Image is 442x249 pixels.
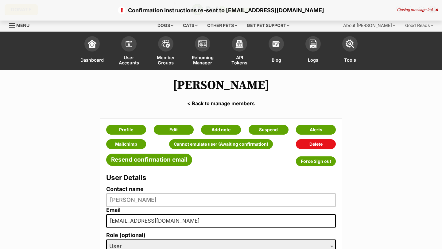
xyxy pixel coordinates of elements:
[296,156,336,166] a: Force Sign out
[16,23,29,28] span: Menu
[258,33,295,70] a: Blog
[242,19,294,32] div: Get pet support
[184,33,221,70] a: Rehoming Manager
[203,19,242,32] div: Other pets
[74,33,110,70] a: Dashboard
[155,55,176,65] span: Member Groups
[331,33,368,70] a: Tools
[106,186,336,193] label: Contact name
[106,173,146,182] span: User Details
[106,232,336,239] label: Role (optional)
[346,40,354,48] img: tools-icon-677f8b7d46040df57c17cb185196fc8e01b2b03676c49af7ba82c462532e62ee.svg
[106,125,146,135] a: Profile
[296,125,336,135] a: Alerts
[179,19,202,32] div: Cats
[115,142,137,147] span: translation missing: en.admin.users.show.mailchimp
[161,40,170,48] img: team-members-icon-5396bd8760b3fe7c0b43da4ab00e1e3bb1a5d9ba89233759b79545d2d3fc5d0d.svg
[125,40,133,48] img: members-icon-d6bcda0bfb97e5ba05b48644448dc2971f67d37433e5abca221da40c41542bd5.svg
[339,19,400,32] div: About [PERSON_NAME]
[309,40,317,48] img: logs-icon-5bf4c29380941ae54b88474b1138927238aebebbc450bc62c8517511492d5a22.svg
[249,125,289,135] a: Suspend
[295,33,331,70] a: Logs
[198,40,207,48] img: group-profile-icon-3fa3cf56718a62981997c0bc7e787c4b2cf8bcc04b72c1350f741eb67cf2f40e.svg
[154,125,194,135] a: Edit
[344,55,356,65] span: Tools
[118,55,140,65] span: User Accounts
[80,55,104,65] span: Dashboard
[272,55,281,65] span: Blog
[308,55,318,65] span: Logs
[88,40,96,48] img: dashboard-icon-eb2f2d2d3e046f16d808141f083e7271f6b2e854fb5c12c21221c1fb7104beca.svg
[229,55,250,65] span: API Tokens
[192,55,214,65] span: Rehoming Manager
[169,139,273,149] a: Cannot emulate user (Awaiting confirmation)
[106,207,336,213] label: Email
[147,33,184,70] a: Member Groups
[272,40,281,48] img: blogs-icon-e71fceff818bbaa76155c998696f2ea9b8fc06abc828b24f45ee82a475c2fd99.svg
[106,139,146,149] a: Mailchimp
[201,125,241,135] a: Add note
[235,40,244,48] img: api-icon-849e3a9e6f871e3acf1f60245d25b4cd0aad652aa5f5372336901a6a67317bd8.svg
[9,19,34,30] a: Menu
[153,19,178,32] div: Dogs
[110,33,147,70] a: User Accounts
[106,154,192,166] a: Resend confirmation email
[401,19,437,32] div: Good Reads
[221,33,258,70] a: API Tokens
[296,139,336,149] a: Delete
